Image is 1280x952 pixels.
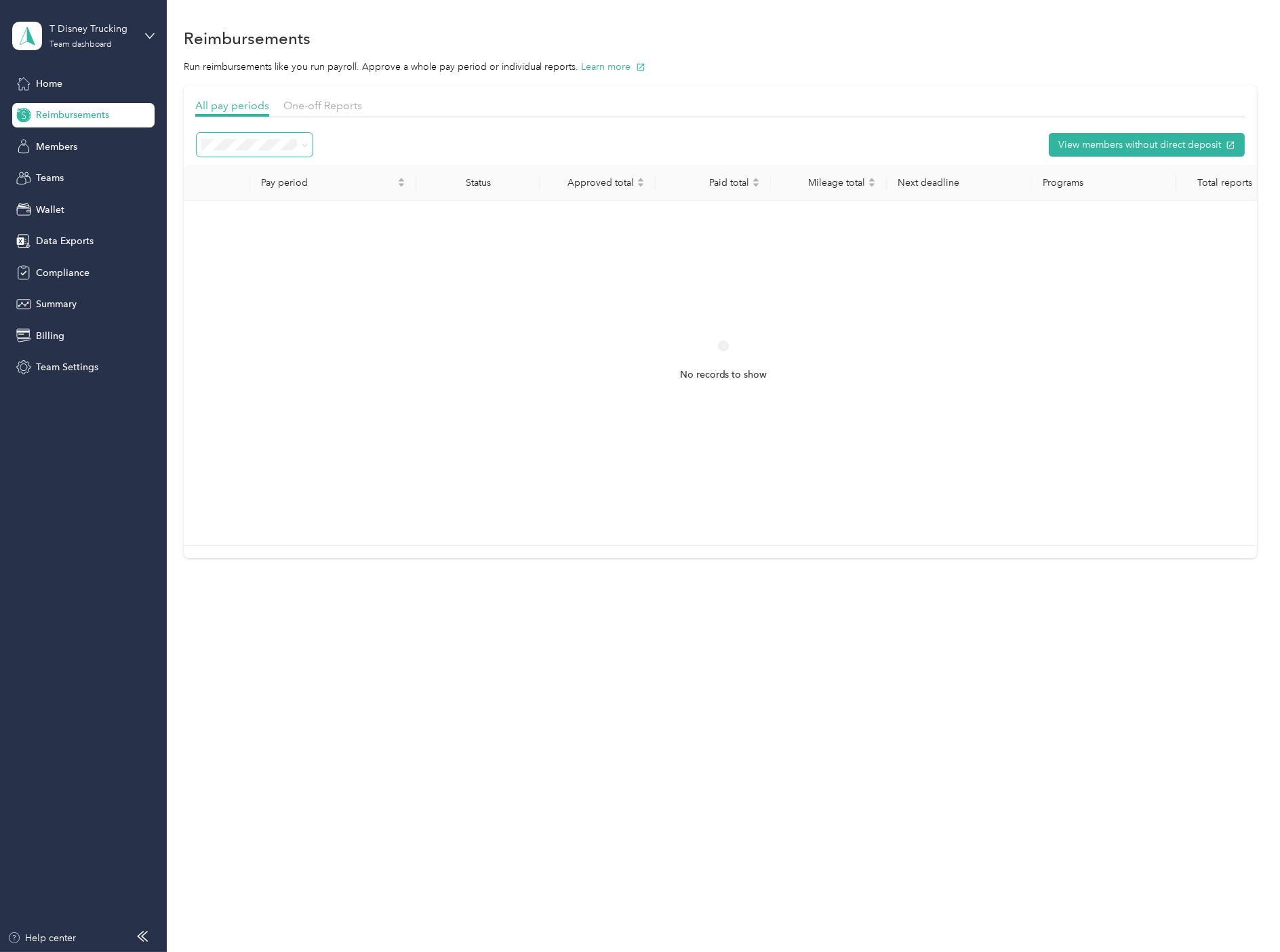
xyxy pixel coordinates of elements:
[49,41,112,49] div: Team dashboard
[397,176,405,184] span: caret-up
[184,31,311,45] h1: Reimbursements
[195,99,269,112] span: All pay periods
[261,177,395,189] span: Pay period
[36,171,64,185] span: Teams
[36,203,64,217] span: Wallet
[250,165,417,201] th: Pay period
[666,177,750,189] span: Paid total
[283,99,362,112] span: One-off Reports
[752,176,760,184] span: caret-up
[868,176,876,184] span: caret-up
[752,181,760,189] span: caret-down
[582,60,645,74] button: Learn more
[397,181,405,189] span: caret-down
[680,368,767,382] span: No records to show
[540,165,656,201] th: Approved total
[36,297,77,311] span: Summary
[36,329,64,343] span: Billing
[36,108,109,122] span: Reimbursements
[49,22,134,36] div: T Disney Trucking
[36,234,94,248] span: Data Exports
[1204,876,1280,952] iframe: Everlance-gr Chat Button Frame
[36,140,77,154] span: Members
[782,177,865,189] span: Mileage total
[656,165,772,201] th: Paid total
[551,177,634,189] span: Approved total
[637,181,645,189] span: caret-down
[1176,165,1263,201] th: Total reports
[637,176,645,184] span: caret-up
[7,931,77,945] button: Help center
[1049,133,1245,157] button: View members without direct deposit
[1032,165,1177,201] th: Programs
[36,360,98,374] span: Team Settings
[184,60,1257,74] p: Run reimbursements like you run payroll. Approve a whole pay period or individual reports.
[427,177,529,189] div: Status
[771,165,887,201] th: Mileage total
[36,266,89,280] span: Compliance
[868,181,876,189] span: caret-down
[36,77,62,91] span: Home
[887,165,1032,201] th: Next deadline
